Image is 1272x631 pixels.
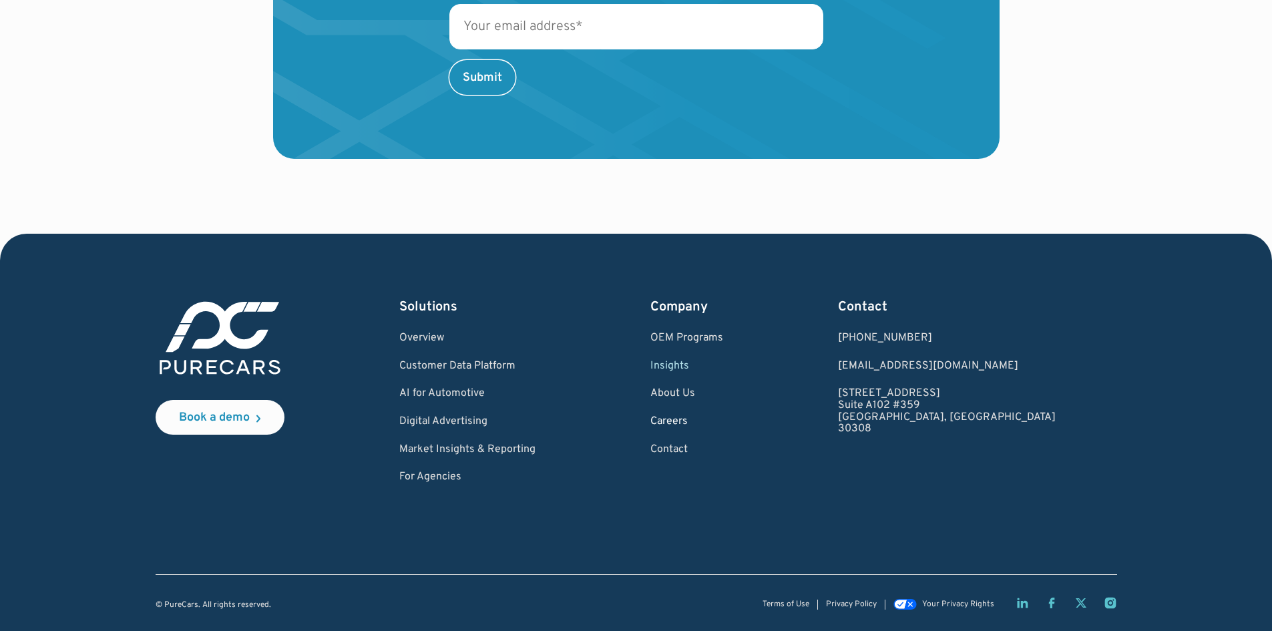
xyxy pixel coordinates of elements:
a: Your Privacy Rights [893,600,994,610]
a: Contact [650,444,723,456]
a: OEM Programs [650,333,723,345]
div: © PureCars. All rights reserved. [156,601,271,610]
div: [PHONE_NUMBER] [838,333,1056,345]
a: About Us [650,388,723,400]
a: [STREET_ADDRESS]Suite A102 #359[GEOGRAPHIC_DATA], [GEOGRAPHIC_DATA]30308 [838,388,1056,435]
a: Insights [650,361,723,373]
a: Overview [399,333,536,345]
div: Company [650,298,723,317]
div: Solutions [399,298,536,317]
a: Market Insights & Reporting [399,444,536,456]
input: Submit [449,60,515,95]
a: LinkedIn page [1016,596,1029,610]
input: Your email address* [449,4,823,49]
a: For Agencies [399,471,536,483]
a: AI for Automotive [399,388,536,400]
div: Your Privacy Rights [922,600,994,609]
a: Digital Advertising [399,416,536,428]
a: Twitter X page [1074,596,1088,610]
a: Careers [650,416,723,428]
a: Privacy Policy [826,600,877,609]
a: Instagram page [1104,596,1117,610]
div: Contact [838,298,1056,317]
a: Terms of Use [763,600,809,609]
div: Book a demo [179,412,250,424]
a: Facebook page [1045,596,1058,610]
a: Customer Data Platform [399,361,536,373]
img: purecars logo [156,298,284,379]
a: Email us [838,361,1056,373]
a: Book a demo [156,400,284,435]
